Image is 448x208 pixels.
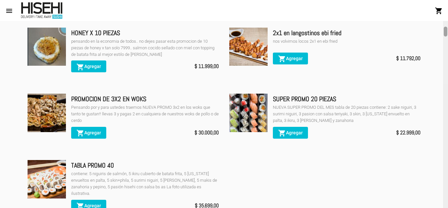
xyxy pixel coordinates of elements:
[71,28,219,38] div: HONEY X 10 PIEZAS
[273,53,308,64] button: Agregar
[396,54,420,63] span: $ 11.792,00
[229,28,268,66] img: 36ae70a8-0357-4ab6-9c16-037de2f87b50.jpg
[71,94,219,104] div: PROMOCION DE 3X2 EN WOKS
[76,64,101,69] span: Agregar
[76,129,84,137] mat-icon: shopping_cart
[278,129,286,137] mat-icon: shopping_cart
[71,171,219,197] div: contiene: 5 niguiris de salmón, 5 ikiru cubierto de batata frita, 5 [US_STATE] envueltos en palta...
[229,94,268,132] img: b592dd6c-ce24-4abb-add9-a11adb66b5f2.jpeg
[273,127,308,139] button: Agregar
[278,55,286,63] mat-icon: shopping_cart
[273,28,420,38] div: 2x1 en langostinos ebi fried
[273,38,420,45] div: nos volvimos locos 2x1 en ebi fried
[194,62,219,71] span: $ 11.999,00
[71,127,106,139] button: Agregar
[76,63,84,71] mat-icon: shopping_cart
[28,94,66,132] img: 975b8145-67bb-4081-9ec6-7530a4e40487.jpg
[28,28,66,66] img: 2a2e4fc8-76c4-49c3-8e48-03e4afb00aef.jpeg
[71,160,219,171] div: TABLA PROMO 40
[194,128,219,137] span: $ 30.000,00
[435,7,443,15] mat-icon: shopping_cart
[273,94,420,104] div: SUPER PROMO 20 PIEZAS
[396,128,420,137] span: $ 22.999,00
[71,104,219,124] div: Pensando por y para ustedes traemos NUEVA PROMO 3x2 en los woks que tanto te gustan!! llevas 3 y ...
[5,7,13,15] mat-icon: menu
[76,130,101,135] span: Agregar
[71,60,106,72] button: Agregar
[28,160,66,198] img: 233f921c-6f6e-4fc6-b68a-eefe42c7556a.jpg
[278,130,303,135] span: Agregar
[278,56,303,61] span: Agregar
[273,104,420,124] div: NUEVA SUPER PROMO DEL MES tabla de 20 piezas contiene: 2 sake niguiri, 3 surimi niguiri, 3 pasion...
[71,38,219,58] div: pensando en la economia de todos.. no dejes pasar esta promocion de 10 piezas de honey x tan solo...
